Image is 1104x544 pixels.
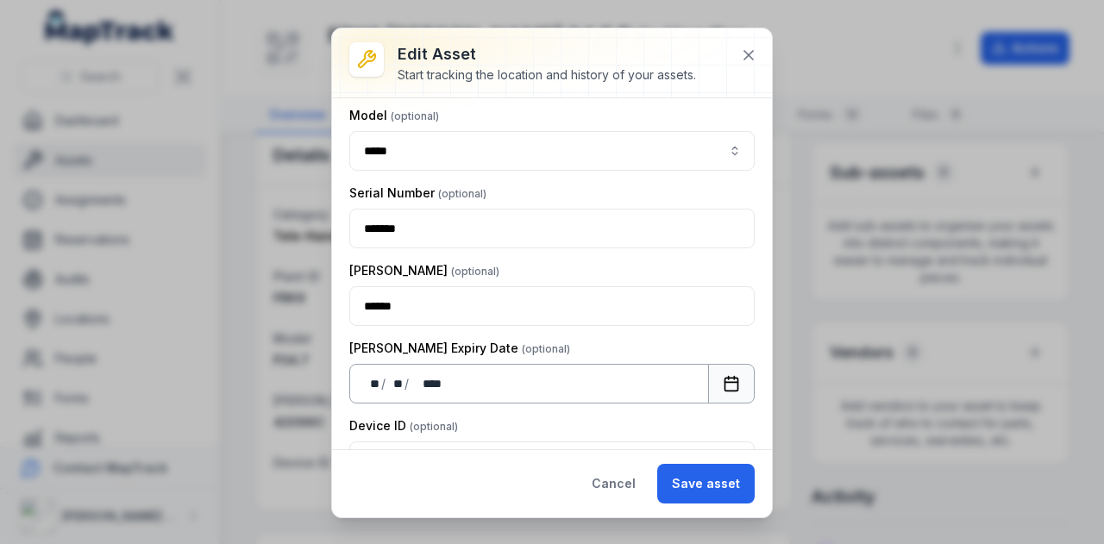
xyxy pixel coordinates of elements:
[349,417,458,435] label: Device ID
[405,375,411,392] div: /
[349,184,486,202] label: Serial Number
[349,131,755,171] input: asset-edit:cf[7b2ad715-4ce1-4afd-baaf-5d2b22496a4d]-label
[398,42,696,66] h3: Edit asset
[411,375,443,392] div: year,
[349,107,439,124] label: Model
[364,375,381,392] div: day,
[577,464,650,503] button: Cancel
[708,364,755,403] button: Calendar
[381,375,387,392] div: /
[349,340,570,357] label: [PERSON_NAME] Expiry Date
[398,66,696,84] div: Start tracking the location and history of your assets.
[657,464,755,503] button: Save asset
[349,262,499,279] label: [PERSON_NAME]
[387,375,405,392] div: month,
